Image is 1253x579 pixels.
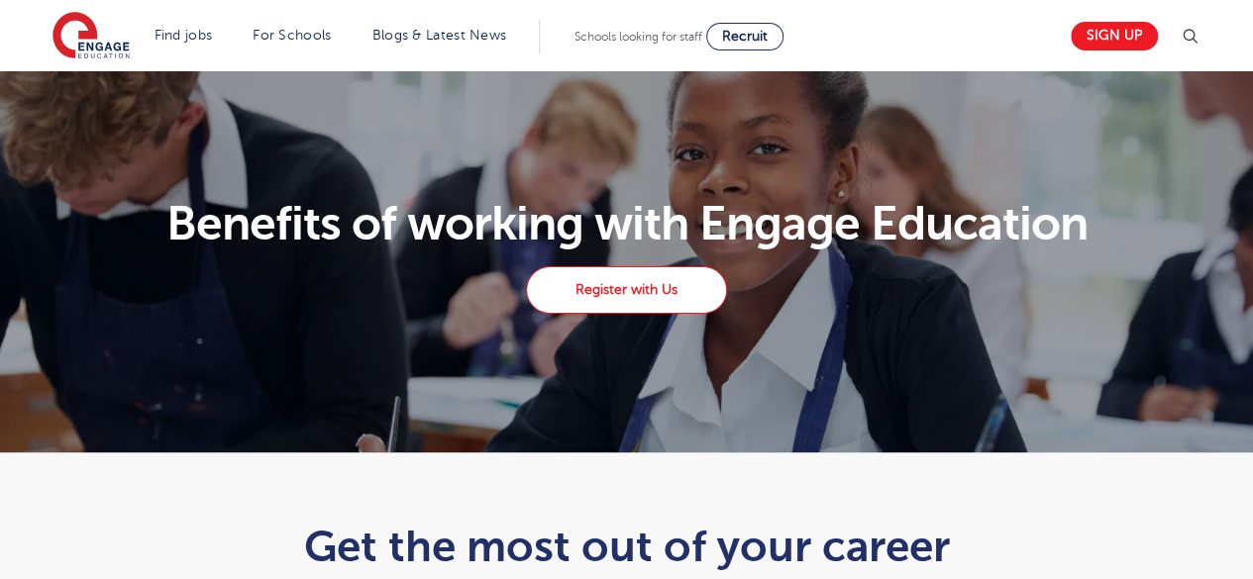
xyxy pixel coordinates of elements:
span: Recruit [722,29,768,44]
a: Register with Us [526,266,726,314]
h1: Get the most out of your career [141,522,1112,571]
a: For Schools [253,28,331,43]
a: Recruit [706,23,783,50]
a: Find jobs [155,28,213,43]
h1: Benefits of working with Engage Education [41,200,1212,247]
a: Blogs & Latest News [372,28,507,43]
span: Schools looking for staff [574,30,702,44]
img: Engage Education [52,12,130,61]
a: Sign up [1071,22,1158,50]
